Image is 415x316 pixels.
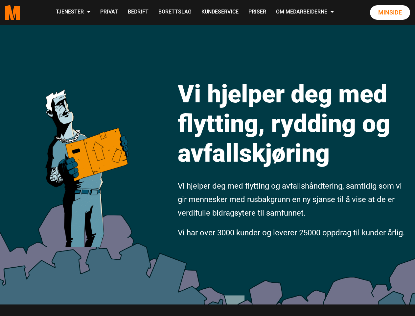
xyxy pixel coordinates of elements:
[196,1,243,24] a: Kundeservice
[153,1,196,24] a: Borettslag
[95,1,123,24] a: Privat
[271,1,339,24] a: Om Medarbeiderne
[123,1,153,24] a: Bedrift
[243,1,271,24] a: Priser
[370,5,410,20] a: Minside
[39,64,133,247] img: medarbeiderne man icon optimized
[178,228,405,237] span: Vi har over 3000 kunder og leverer 25000 oppdrag til kunder årlig.
[178,181,402,218] span: Vi hjelper deg med flytting og avfallshåndtering, samtidig som vi gir mennesker med rusbakgrunn e...
[51,1,95,24] a: Tjenester
[178,79,410,168] h1: Vi hjelper deg med flytting, rydding og avfallskjøring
